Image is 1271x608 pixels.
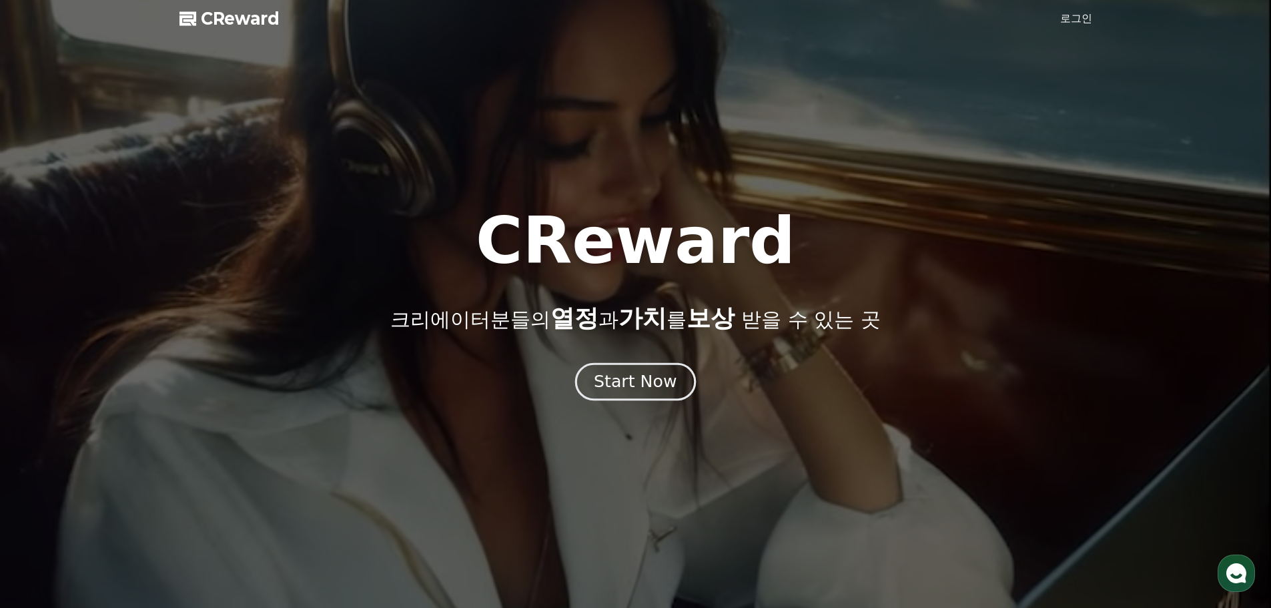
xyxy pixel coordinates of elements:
[201,8,280,29] span: CReward
[1060,11,1092,27] a: 로그인
[594,370,677,393] div: Start Now
[42,443,50,454] span: 홈
[206,443,222,454] span: 설정
[550,304,598,332] span: 열정
[172,423,256,457] a: 설정
[476,209,795,273] h1: CReward
[390,305,880,332] p: 크리에이터분들의 과 를 받을 수 있는 곳
[575,362,696,400] button: Start Now
[4,423,88,457] a: 홈
[618,304,667,332] span: 가치
[122,444,138,454] span: 대화
[179,8,280,29] a: CReward
[687,304,735,332] span: 보상
[88,423,172,457] a: 대화
[578,377,693,390] a: Start Now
